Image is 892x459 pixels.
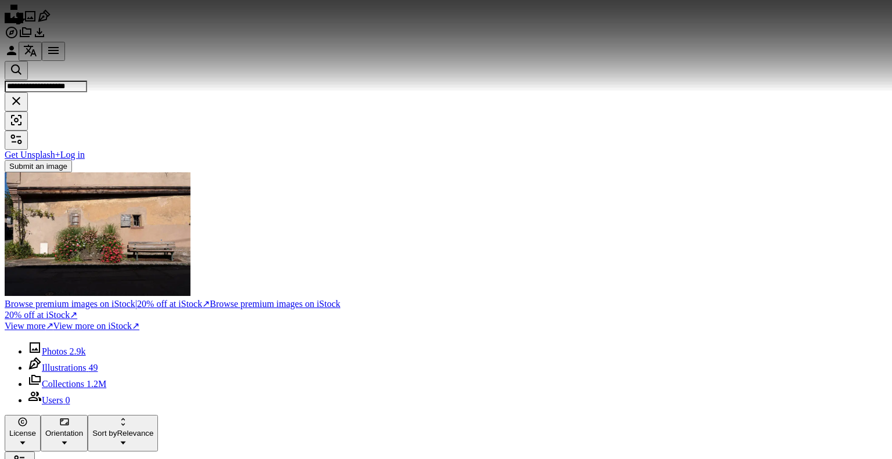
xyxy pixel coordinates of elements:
a: Collections 1.2M [28,379,106,389]
a: Home — Unsplash [5,15,23,25]
span: 0 [65,395,70,405]
button: License [5,415,41,451]
button: Submit an image [5,160,72,172]
button: Menu [42,42,65,61]
button: Sort byRelevance [88,415,158,451]
a: Illustrations 49 [28,363,98,373]
a: Collections [19,31,33,41]
a: View more↗View more on iStock↗ [5,321,139,331]
span: Browse premium images on iStock 20% off at iStock ↗ [5,299,340,320]
button: Orientation [41,415,88,451]
a: Explore [5,31,19,41]
a: Download History [33,31,46,41]
a: Photos 2.9k [28,346,86,356]
a: Browse premium images on iStock|20% off at iStock↗Browse premium images on iStock20% off at iStock↗ [5,298,887,320]
button: Visual search [5,111,28,131]
a: Illustrations [37,15,51,25]
img: Mittelbergheim, France - 09 10 2020: Alsatian Vineyard. Close up of a wall with two small windows... [5,172,190,296]
button: Language [19,42,42,61]
button: Filters [5,131,28,150]
span: License [9,429,36,438]
span: View more on iStock ↗ [53,321,139,331]
span: 49 [88,363,98,373]
span: Orientation [45,429,83,438]
span: 2.9k [70,346,86,356]
a: Log in / Sign up [5,49,19,59]
span: View more ↗ [5,321,53,331]
span: Relevance [92,429,153,438]
a: Get Unsplash+ [5,150,60,160]
a: Users 0 [28,395,70,405]
a: Log in [60,150,85,160]
button: Search Unsplash [5,61,28,80]
a: Photos [23,15,37,25]
span: Sort by [92,429,117,438]
span: Browse premium images on iStock | [5,299,137,309]
span: 1.2M [87,379,106,389]
button: Clear [5,92,28,111]
span: 20% off at iStock ↗ [5,299,210,309]
form: Find visuals sitewide [5,61,887,131]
